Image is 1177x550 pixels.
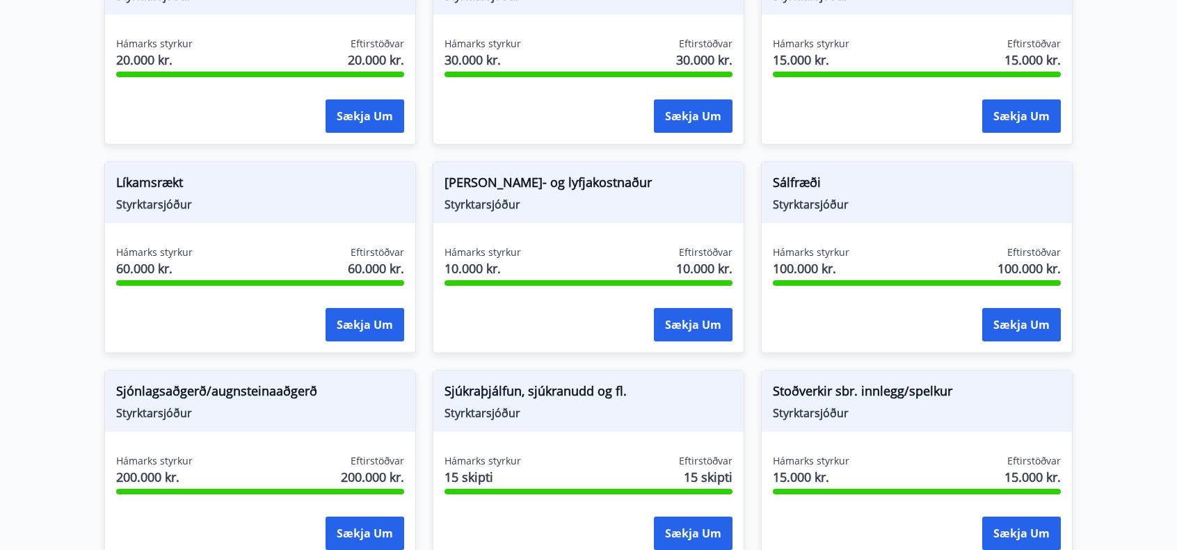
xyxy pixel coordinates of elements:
span: Hámarks styrkur [116,454,193,468]
span: Styrktarsjóður [116,405,404,421]
span: 15.000 kr. [1004,51,1061,69]
button: Sækja um [326,308,404,341]
span: 10.000 kr. [445,259,521,277]
span: Líkamsrækt [116,173,404,197]
span: 15.000 kr. [773,468,849,486]
span: Hámarks styrkur [116,37,193,51]
span: Stoðverkir sbr. innlegg/spelkur [773,382,1061,405]
span: 15.000 kr. [1004,468,1061,486]
span: Hámarks styrkur [773,454,849,468]
button: Sækja um [982,308,1061,341]
span: 200.000 kr. [341,468,404,486]
span: 100.000 kr. [773,259,849,277]
button: Sækja um [326,517,404,550]
span: Sálfræði [773,173,1061,197]
button: Sækja um [654,308,732,341]
span: 30.000 kr. [676,51,732,69]
span: Hámarks styrkur [116,245,193,259]
span: Styrktarsjóður [773,197,1061,212]
button: Sækja um [982,99,1061,133]
span: Eftirstöðvar [351,454,404,468]
span: Eftirstöðvar [1007,37,1061,51]
span: Eftirstöðvar [679,37,732,51]
span: Hámarks styrkur [773,37,849,51]
button: Sækja um [982,517,1061,550]
span: 10.000 kr. [676,259,732,277]
span: 30.000 kr. [445,51,521,69]
span: Hámarks styrkur [445,245,521,259]
span: 60.000 kr. [348,259,404,277]
span: Styrktarsjóður [445,197,732,212]
span: Eftirstöðvar [1007,454,1061,468]
button: Sækja um [654,517,732,550]
span: Eftirstöðvar [351,37,404,51]
span: 20.000 kr. [348,51,404,69]
span: 100.000 kr. [998,259,1061,277]
span: Styrktarsjóður [116,197,404,212]
span: Eftirstöðvar [1007,245,1061,259]
span: 60.000 kr. [116,259,193,277]
span: [PERSON_NAME]- og lyfjakostnaður [445,173,732,197]
span: 15 skipti [445,468,521,486]
button: Sækja um [326,99,404,133]
span: 20.000 kr. [116,51,193,69]
span: Hámarks styrkur [445,454,521,468]
span: 15 skipti [684,468,732,486]
span: Hámarks styrkur [445,37,521,51]
span: 15.000 kr. [773,51,849,69]
button: Sækja um [654,99,732,133]
span: Eftirstöðvar [351,245,404,259]
span: Styrktarsjóður [445,405,732,421]
span: Eftirstöðvar [679,454,732,468]
span: Eftirstöðvar [679,245,732,259]
span: Hámarks styrkur [773,245,849,259]
span: Sjúkraþjálfun, sjúkranudd og fl. [445,382,732,405]
span: Styrktarsjóður [773,405,1061,421]
span: 200.000 kr. [116,468,193,486]
span: Sjónlagsaðgerð/augnsteinaaðgerð [116,382,404,405]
